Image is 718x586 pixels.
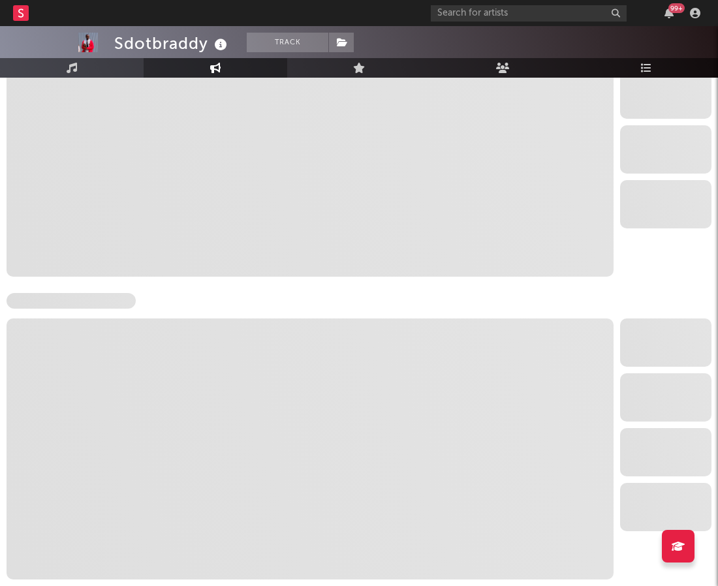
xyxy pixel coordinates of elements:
[431,5,627,22] input: Search for artists
[668,3,685,13] div: 99 +
[7,293,136,309] span: Spotify Monthly Listeners
[247,33,328,52] button: Track
[114,33,230,54] div: Sdotbraddy
[664,8,674,18] button: 99+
